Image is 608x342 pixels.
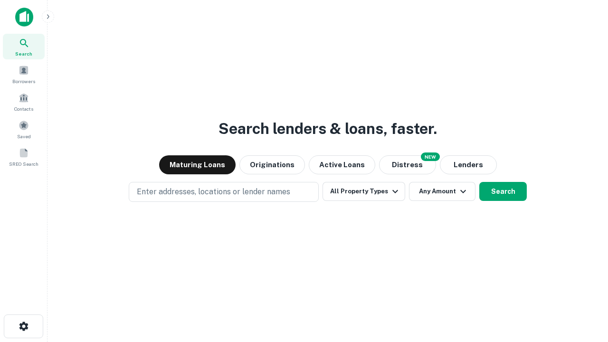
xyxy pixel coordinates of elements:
[3,116,45,142] a: Saved
[323,182,405,201] button: All Property Types
[129,182,319,202] button: Enter addresses, locations or lender names
[440,155,497,174] button: Lenders
[560,266,608,312] iframe: Chat Widget
[17,133,31,140] span: Saved
[14,105,33,113] span: Contacts
[379,155,436,174] button: Search distressed loans with lien and other non-mortgage details.
[421,152,440,161] div: NEW
[239,155,305,174] button: Originations
[3,61,45,87] a: Borrowers
[3,144,45,170] a: SREO Search
[479,182,527,201] button: Search
[15,8,33,27] img: capitalize-icon.png
[9,160,38,168] span: SREO Search
[409,182,475,201] button: Any Amount
[15,50,32,57] span: Search
[3,34,45,59] a: Search
[3,89,45,114] a: Contacts
[137,186,290,198] p: Enter addresses, locations or lender names
[309,155,375,174] button: Active Loans
[12,77,35,85] span: Borrowers
[159,155,236,174] button: Maturing Loans
[218,117,437,140] h3: Search lenders & loans, faster.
